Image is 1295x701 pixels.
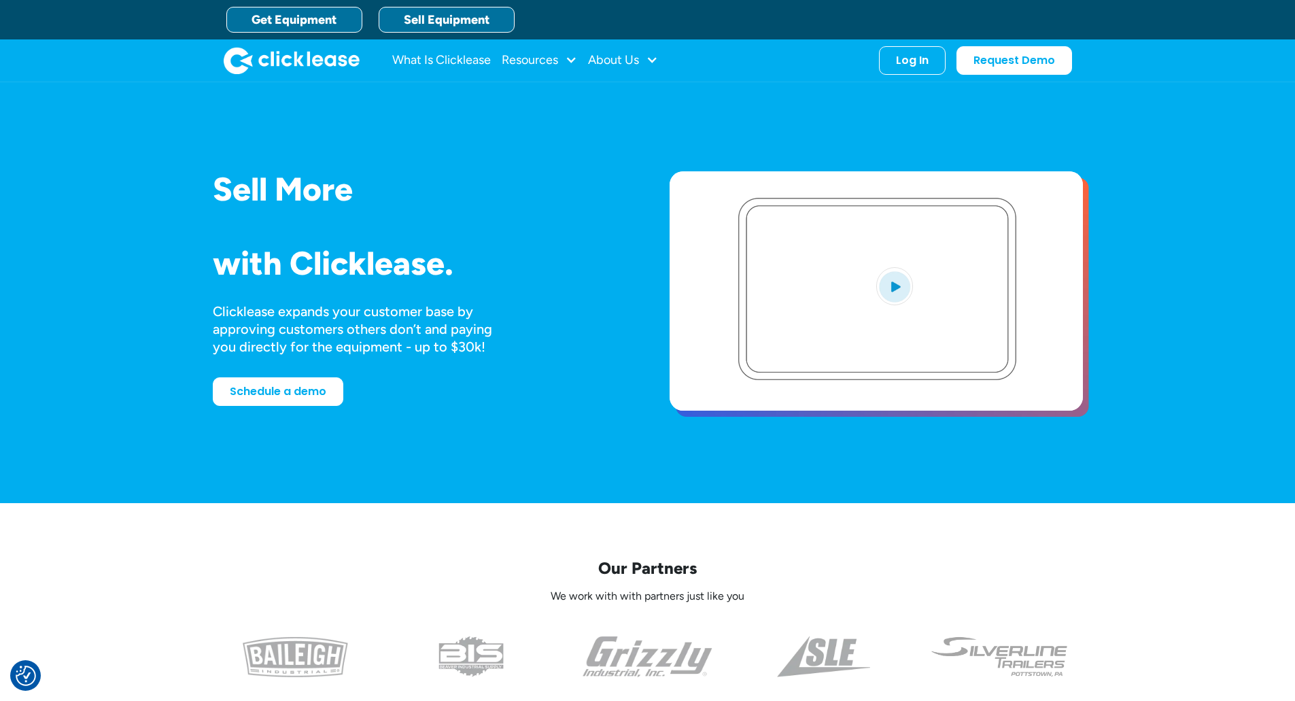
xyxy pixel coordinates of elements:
[583,636,712,677] img: the grizzly industrial inc logo
[588,47,658,74] div: About Us
[896,54,929,67] div: Log In
[438,636,504,677] img: the logo for beaver industrial supply
[213,589,1083,604] p: We work with with partners just like you
[956,46,1072,75] a: Request Demo
[213,171,626,207] h1: Sell More
[502,47,577,74] div: Resources
[243,636,348,677] img: baileigh logo
[379,7,515,33] a: Sell Equipment
[876,267,913,305] img: Blue play button logo on a light blue circular background
[16,666,36,686] img: Revisit consent button
[226,7,362,33] a: Get Equipment
[670,171,1083,411] a: open lightbox
[930,636,1069,677] img: undefined
[213,303,517,356] div: Clicklease expands your customer base by approving customers others don’t and paying you directly...
[213,377,343,406] a: Schedule a demo
[224,47,360,74] a: home
[213,245,626,281] h1: with Clicklease.
[213,558,1083,579] p: Our Partners
[16,666,36,686] button: Consent Preferences
[777,636,870,677] img: a black and white photo of the side of a triangle
[224,47,360,74] img: Clicklease logo
[392,47,491,74] a: What Is Clicklease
